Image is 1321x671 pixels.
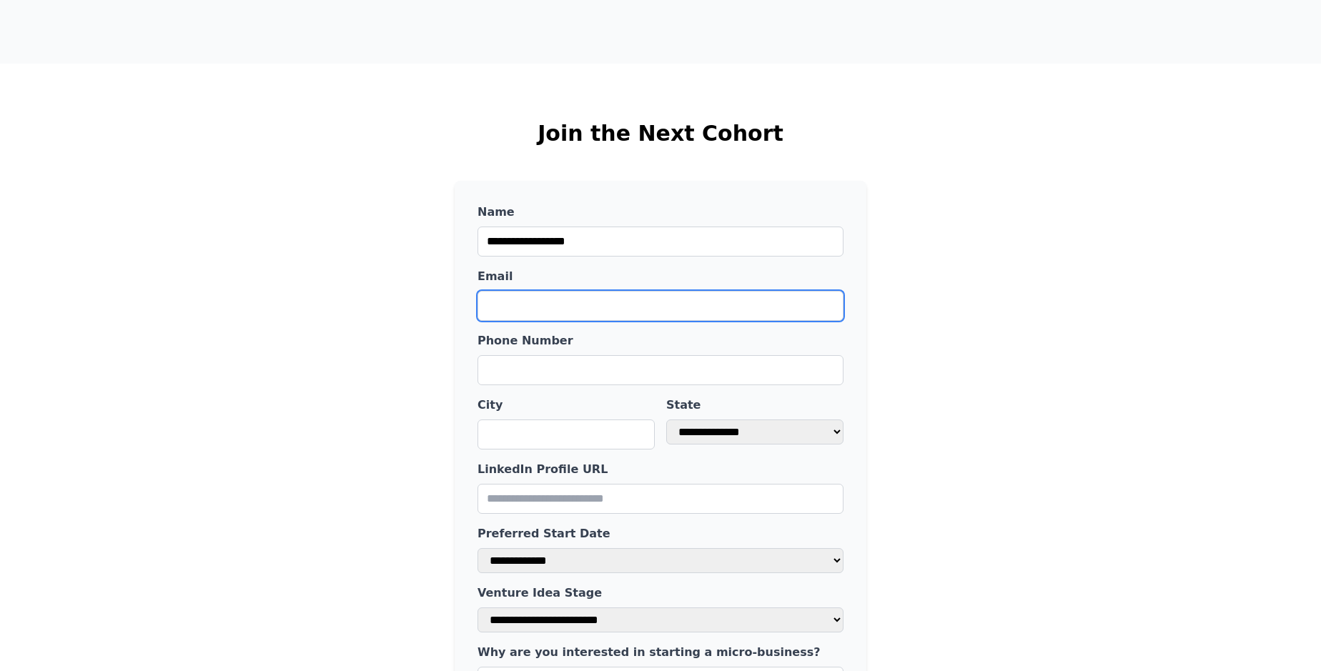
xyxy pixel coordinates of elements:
[478,397,655,414] label: City
[478,332,843,349] label: Phone Number
[478,585,843,602] label: Venture Idea Stage
[478,461,843,478] label: LinkedIn Profile URL
[666,397,843,414] label: State
[214,121,1107,146] h2: Join the Next Cohort
[478,268,843,285] label: Email
[478,204,843,221] label: Name
[478,644,843,661] label: Why are you interested in starting a micro-business?
[478,525,843,542] label: Preferred Start Date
